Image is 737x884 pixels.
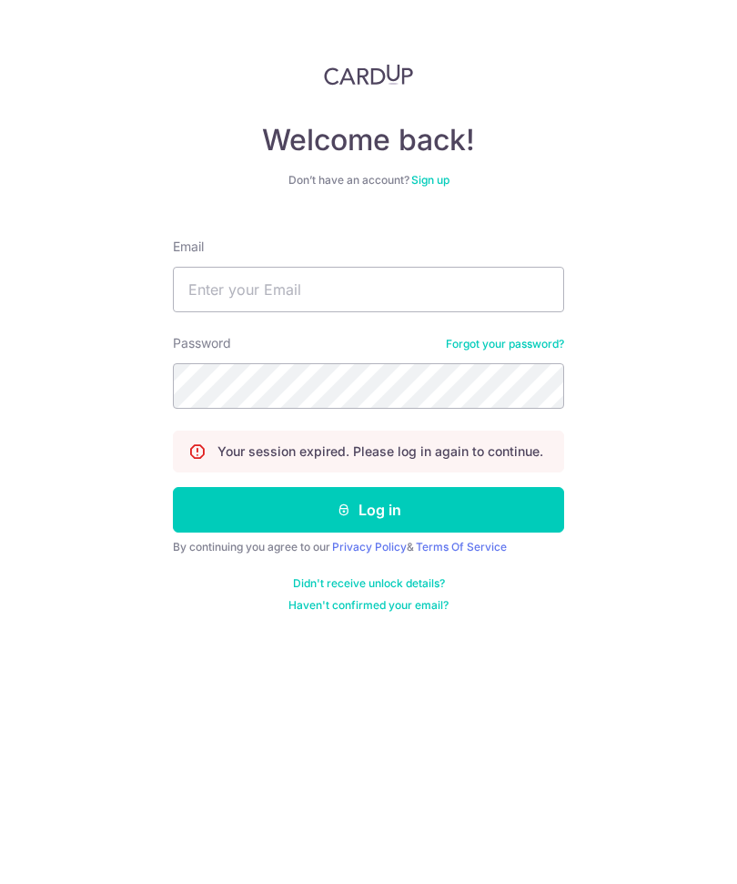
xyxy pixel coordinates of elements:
[173,540,564,554] div: By continuing you agree to our &
[173,238,204,256] label: Email
[446,337,564,351] a: Forgot your password?
[173,173,564,188] div: Don’t have an account?
[173,334,231,352] label: Password
[416,540,507,554] a: Terms Of Service
[411,173,449,187] a: Sign up
[173,122,564,158] h4: Welcome back!
[332,540,407,554] a: Privacy Policy
[217,442,543,461] p: Your session expired. Please log in again to continue.
[324,64,413,86] img: CardUp Logo
[173,267,564,312] input: Enter your Email
[173,487,564,533] button: Log in
[293,576,445,591] a: Didn't receive unlock details?
[288,598,449,613] a: Haven't confirmed your email?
